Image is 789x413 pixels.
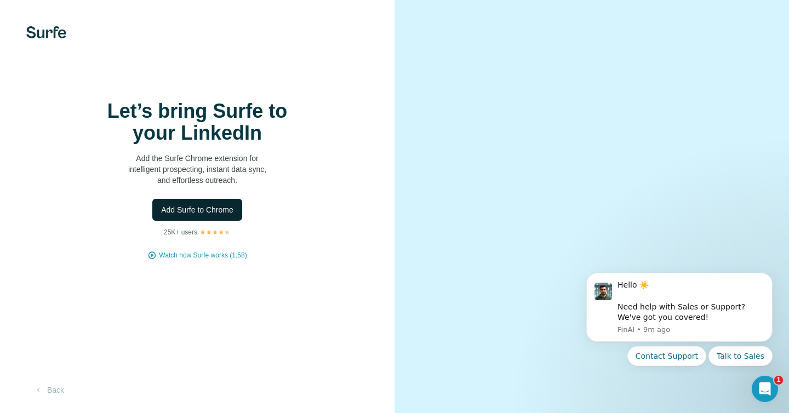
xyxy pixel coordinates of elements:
img: Rating Stars [199,229,231,236]
iframe: Intercom live chat [752,376,778,402]
p: 25K+ users [164,227,197,237]
iframe: Intercom notifications message [570,263,789,372]
button: Add Surfe to Chrome [152,199,242,221]
span: 1 [774,376,783,385]
span: Add Surfe to Chrome [161,204,233,215]
button: Back [26,380,72,400]
h1: Let’s bring Surfe to your LinkedIn [88,100,307,144]
p: Add the Surfe Chrome extension for intelligent prospecting, instant data sync, and effortless out... [88,153,307,186]
button: Watch how Surfe works (1:58) [159,250,247,260]
img: Surfe's logo [26,26,66,38]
